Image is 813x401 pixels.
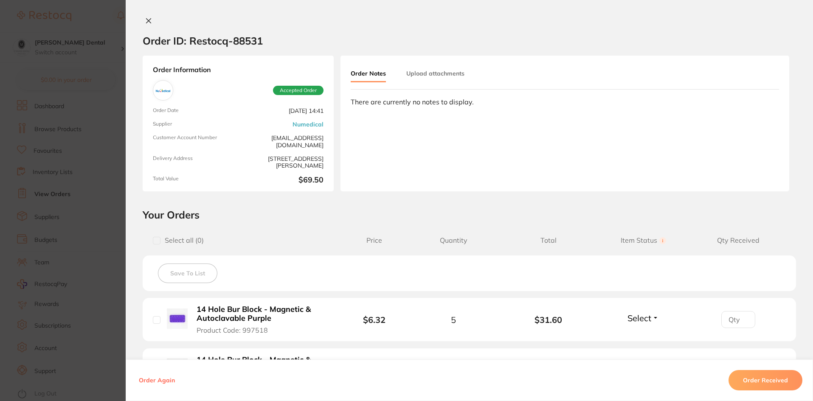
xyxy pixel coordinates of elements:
[596,236,691,244] span: Item Status
[153,155,235,169] span: Delivery Address
[167,308,188,329] img: 14 Hole Bur Block - Magnetic & Autoclavable Purple
[158,264,217,283] button: Save To List
[160,236,204,244] span: Select all ( 0 )
[625,313,661,323] button: Select
[501,315,596,325] b: $31.60
[691,236,786,244] span: Qty Received
[153,107,235,114] span: Order Date
[406,236,501,244] span: Quantity
[273,86,324,95] span: Accepted Order
[153,135,235,148] span: Customer Account Number
[242,107,324,114] span: [DATE] 14:41
[194,305,330,334] button: 14 Hole Bur Block - Magnetic & Autoclavable Purple Product Code: 997518
[501,236,596,244] span: Total
[194,355,330,385] button: 14 Hole Bur Block - Magnetic & Autoclavable - White Product Code: 997505
[143,208,796,221] h2: Your Orders
[153,121,235,128] span: Supplier
[729,370,802,390] button: Order Received
[343,236,406,244] span: Price
[197,356,328,373] b: 14 Hole Bur Block - Magnetic & Autoclavable - White
[143,34,263,47] h2: Order ID: Restocq- 88531
[406,66,464,81] button: Upload attachments
[242,176,324,185] b: $69.50
[242,155,324,169] span: [STREET_ADDRESS][PERSON_NAME]
[242,135,324,148] span: [EMAIL_ADDRESS][DOMAIN_NAME]
[451,315,456,325] span: 5
[363,314,385,325] b: $6.32
[721,311,755,328] input: Qty
[351,66,386,82] button: Order Notes
[197,326,268,334] span: Product Code: 997518
[293,121,324,128] a: Numedical
[136,376,177,384] button: Order Again
[351,98,779,106] div: There are currently no notes to display.
[627,313,651,323] span: Select
[197,305,328,322] b: 14 Hole Bur Block - Magnetic & Autoclavable Purple
[167,359,188,379] img: 14 Hole Bur Block - Magnetic & Autoclavable - White
[153,66,324,73] strong: Order Information
[153,176,235,185] span: Total Value
[155,82,171,98] img: Numedical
